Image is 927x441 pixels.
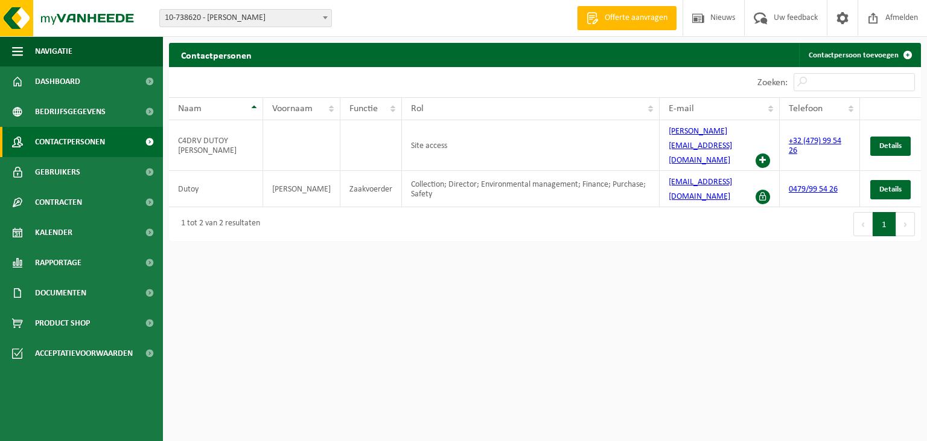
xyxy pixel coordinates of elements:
[896,212,915,236] button: Next
[873,212,896,236] button: 1
[160,10,331,27] span: 10-738620 - TIMMER TOMMY - WONDELGEM
[879,185,902,193] span: Details
[35,97,106,127] span: Bedrijfsgegevens
[263,171,340,207] td: [PERSON_NAME]
[169,43,264,66] h2: Contactpersonen
[789,104,823,114] span: Telefoon
[577,6,677,30] a: Offerte aanvragen
[789,185,838,194] a: 0479/99 54 26
[402,171,660,207] td: Collection; Director; Environmental management; Finance; Purchase; Safety
[35,308,90,338] span: Product Shop
[35,66,80,97] span: Dashboard
[169,171,263,207] td: Dutoy
[35,278,86,308] span: Documenten
[879,142,902,150] span: Details
[169,120,263,171] td: C4DRV DUTOY [PERSON_NAME]
[349,104,378,114] span: Functie
[159,9,332,27] span: 10-738620 - TIMMER TOMMY - WONDELGEM
[175,213,260,235] div: 1 tot 2 van 2 resultaten
[669,104,694,114] span: E-mail
[35,248,81,278] span: Rapportage
[870,137,911,156] a: Details
[602,12,671,24] span: Offerte aanvragen
[35,338,133,369] span: Acceptatievoorwaarden
[669,127,732,165] a: [PERSON_NAME][EMAIL_ADDRESS][DOMAIN_NAME]
[411,104,424,114] span: Rol
[35,187,82,217] span: Contracten
[757,78,788,88] label: Zoeken:
[402,120,660,171] td: Site access
[870,180,911,199] a: Details
[35,36,72,66] span: Navigatie
[789,137,841,155] a: +32 (479) 99 54 26
[799,43,920,67] a: Contactpersoon toevoegen
[35,217,72,248] span: Kalender
[853,212,873,236] button: Previous
[272,104,313,114] span: Voornaam
[340,171,402,207] td: Zaakvoerder
[35,127,105,157] span: Contactpersonen
[178,104,202,114] span: Naam
[669,178,732,201] a: [EMAIL_ADDRESS][DOMAIN_NAME]
[35,157,80,187] span: Gebruikers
